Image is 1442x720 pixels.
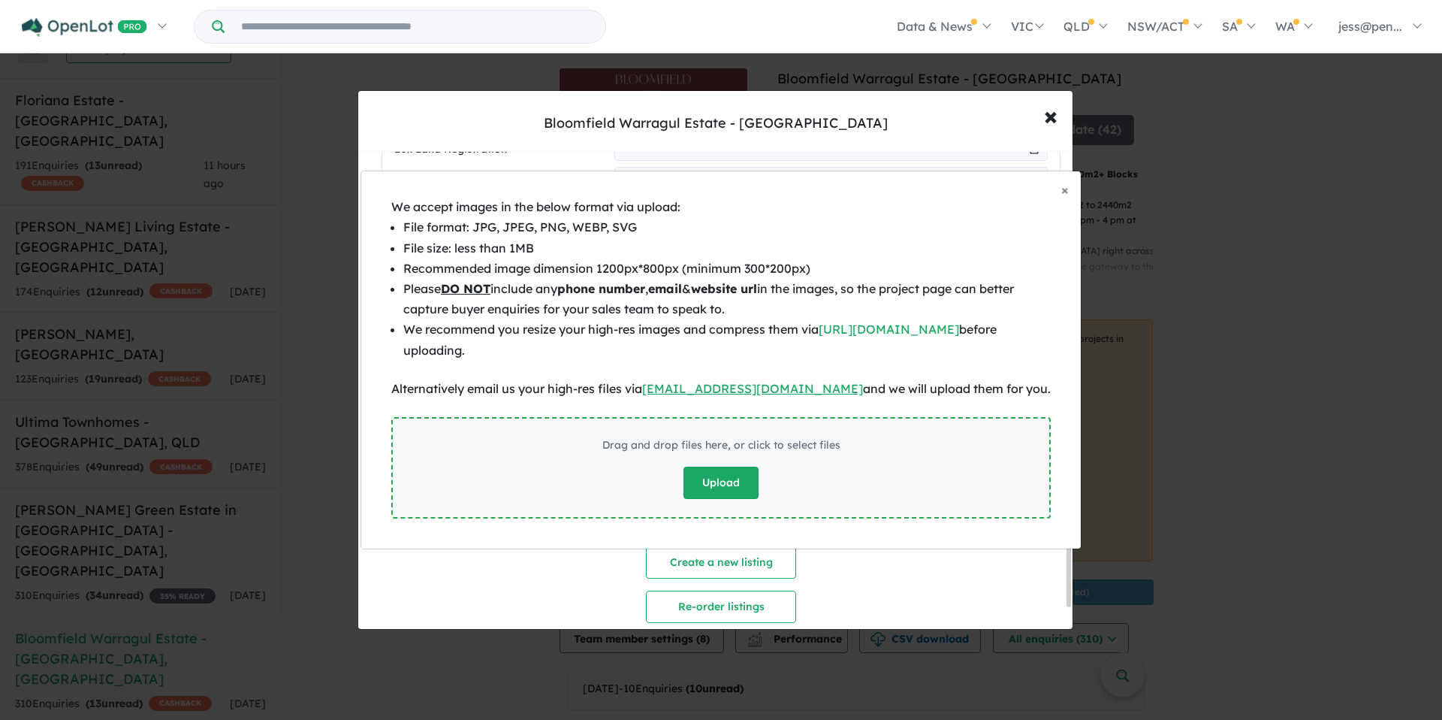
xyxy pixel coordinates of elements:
span: × [1061,181,1069,198]
li: We recommend you resize your high-res images and compress them via before uploading. [403,319,1051,360]
b: phone number [557,281,645,296]
b: website url [691,281,757,296]
li: File size: less than 1MB [403,238,1051,259]
b: email [648,281,682,296]
a: [EMAIL_ADDRESS][DOMAIN_NAME] [642,381,863,396]
div: Drag and drop files here, or click to select files [602,437,840,455]
div: We accept images in the below format via upload: [391,197,1051,217]
a: [URL][DOMAIN_NAME] [819,322,959,337]
li: Recommended image dimension 1200px*800px (minimum 300*200px) [403,259,1051,279]
li: File format: JPG, JPEG, PNG, WEBP, SVG [403,217,1051,237]
button: Upload [683,467,759,499]
input: Try estate name, suburb, builder or developer [228,11,602,43]
li: Please include any , & in the images, so the project page can better capture buyer enquiries for ... [403,279,1051,319]
u: DO NOT [441,281,490,296]
span: jess@pen... [1338,19,1402,34]
img: Openlot PRO Logo White [22,18,147,37]
div: Alternatively email us your high-res files via and we will upload them for you. [391,379,1051,399]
